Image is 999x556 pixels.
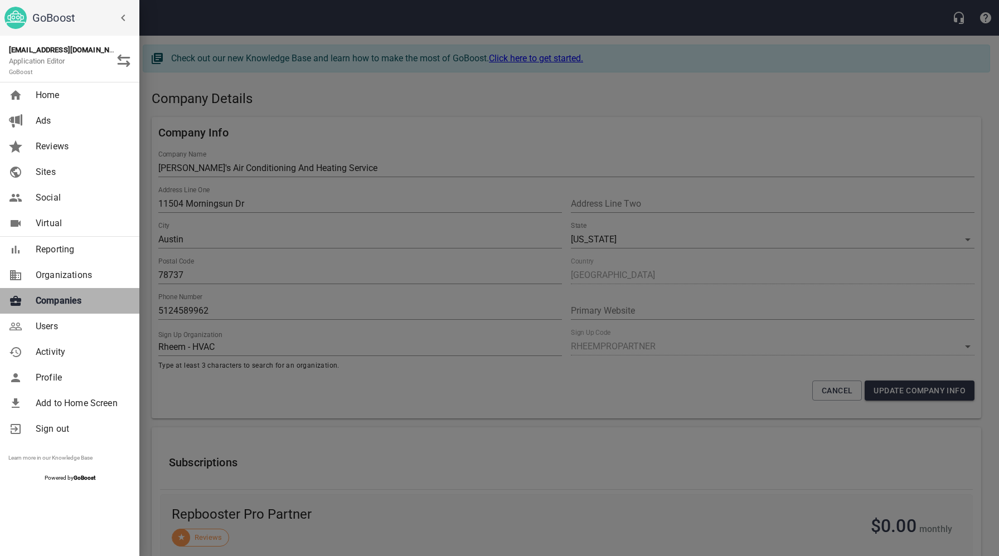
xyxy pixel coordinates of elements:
[74,475,95,481] strong: GoBoost
[36,89,126,102] span: Home
[36,140,126,153] span: Reviews
[32,9,135,27] h6: GoBoost
[36,371,126,384] span: Profile
[4,7,27,29] img: go_boost_head.png
[8,455,93,461] a: Learn more in our Knowledge Base
[110,47,137,74] button: Switch Role
[36,294,126,308] span: Companies
[9,57,65,76] span: Application Editor
[36,345,126,359] span: Activity
[9,69,33,76] small: GoBoost
[36,191,126,204] span: Social
[9,46,127,54] strong: [EMAIL_ADDRESS][DOMAIN_NAME]
[45,475,95,481] span: Powered by
[36,243,126,256] span: Reporting
[36,269,126,282] span: Organizations
[36,165,126,179] span: Sites
[36,320,126,333] span: Users
[36,422,126,436] span: Sign out
[36,397,126,410] span: Add to Home Screen
[36,114,126,128] span: Ads
[36,217,126,230] span: Virtual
